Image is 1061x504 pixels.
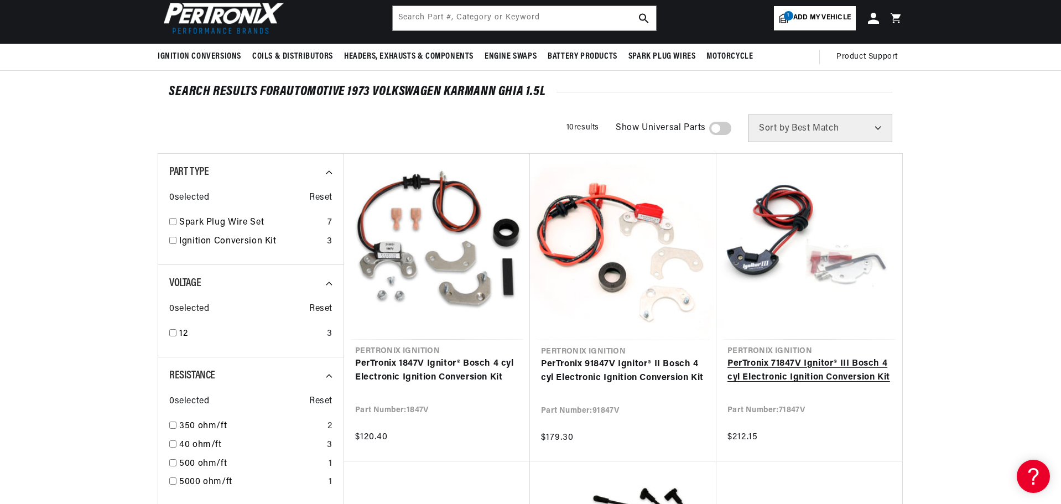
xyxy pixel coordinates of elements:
[479,44,542,70] summary: Engine Swaps
[169,394,209,409] span: 0 selected
[179,216,323,230] a: Spark Plug Wire Set
[329,475,332,490] div: 1
[836,51,898,63] span: Product Support
[169,86,892,97] div: SEARCH RESULTS FOR Automotive 1973 Volkswagen Karmann Ghia 1.5L
[158,44,247,70] summary: Ignition Conversions
[169,191,209,205] span: 0 selected
[169,278,201,289] span: Voltage
[774,6,856,30] a: 1Add my vehicle
[179,419,323,434] a: 350 ohm/ft
[327,216,332,230] div: 7
[169,302,209,316] span: 0 selected
[327,438,332,453] div: 3
[327,327,332,341] div: 3
[179,438,323,453] a: 40 ohm/ft
[179,327,323,341] a: 12
[548,51,617,63] span: Battery Products
[309,302,332,316] span: Reset
[327,419,332,434] div: 2
[179,235,323,249] a: Ignition Conversion Kit
[158,51,241,63] span: Ignition Conversions
[179,475,324,490] a: 5000 ohm/ft
[701,44,758,70] summary: Motorcycle
[632,6,656,30] button: search button
[339,44,479,70] summary: Headers, Exhausts & Components
[309,394,332,409] span: Reset
[628,51,696,63] span: Spark Plug Wires
[355,357,519,385] a: PerTronix 1847V Ignitor® Bosch 4 cyl Electronic Ignition Conversion Kit
[784,11,793,20] span: 1
[327,235,332,249] div: 3
[344,51,474,63] span: Headers, Exhausts & Components
[485,51,537,63] span: Engine Swaps
[616,121,706,136] span: Show Universal Parts
[623,44,701,70] summary: Spark Plug Wires
[329,457,332,471] div: 1
[836,44,903,70] summary: Product Support
[309,191,332,205] span: Reset
[759,124,789,133] span: Sort by
[393,6,656,30] input: Search Part #, Category or Keyword
[748,115,892,142] select: Sort by
[169,167,209,178] span: Part Type
[541,357,705,386] a: PerTronix 91847V Ignitor® II Bosch 4 cyl Electronic Ignition Conversion Kit
[247,44,339,70] summary: Coils & Distributors
[566,123,599,132] span: 10 results
[706,51,753,63] span: Motorcycle
[169,370,215,381] span: Resistance
[179,457,324,471] a: 500 ohm/ft
[727,357,891,385] a: PerTronix 71847V Ignitor® III Bosch 4 cyl Electronic Ignition Conversion Kit
[793,13,851,23] span: Add my vehicle
[252,51,333,63] span: Coils & Distributors
[542,44,623,70] summary: Battery Products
